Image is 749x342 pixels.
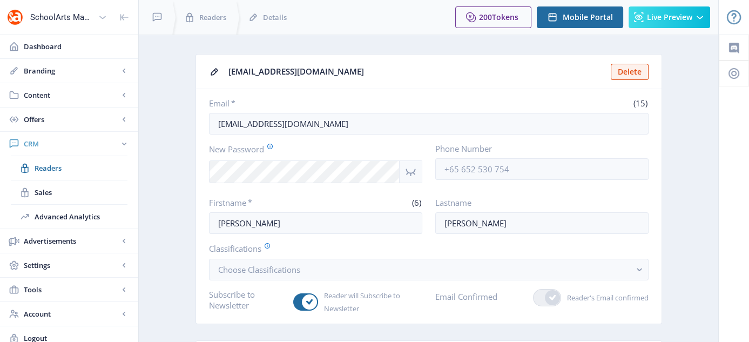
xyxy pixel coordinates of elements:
[24,309,119,319] span: Account
[563,13,613,22] span: Mobile Portal
[435,197,640,208] label: Lastname
[435,143,640,154] label: Phone Number
[199,12,226,23] span: Readers
[263,12,287,23] span: Details
[24,138,119,149] span: CRM
[400,160,422,183] nb-icon: Show password
[24,65,119,76] span: Branding
[561,291,649,304] span: Reader's Email confirmed
[30,5,94,29] div: SchoolArts Magazine
[6,9,24,26] img: properties.app_icon.png
[209,243,640,254] label: Classifications
[35,163,127,173] span: Readers
[11,156,127,180] a: Readers
[35,187,127,198] span: Sales
[209,113,649,135] input: Enter reader’s email
[435,212,649,234] input: Enter reader’s lastname
[435,289,497,304] label: Email Confirmed
[209,259,649,280] button: Choose Classifications
[24,236,119,246] span: Advertisements
[209,197,312,208] label: Firstname
[632,98,649,109] span: (15)
[209,143,414,155] label: New Password
[611,64,649,80] button: Delete
[24,260,119,271] span: Settings
[209,289,285,311] label: Subscribe to Newsletter
[24,90,119,100] span: Content
[11,180,127,204] a: Sales
[435,158,649,180] input: +65 652 530 754
[24,114,119,125] span: Offers
[24,284,119,295] span: Tools
[209,212,422,234] input: Enter reader’s firstname
[318,289,422,315] span: Reader will Subscribe to Newsletter
[629,6,710,28] button: Live Preview
[647,13,692,22] span: Live Preview
[209,98,424,109] label: Email
[410,197,422,208] span: (6)
[218,264,300,275] span: Choose Classifications
[11,205,127,229] a: Advanced Analytics
[35,211,127,222] span: Advanced Analytics
[228,63,604,80] div: [EMAIL_ADDRESS][DOMAIN_NAME]
[492,12,518,22] span: Tokens
[537,6,623,28] button: Mobile Portal
[24,41,130,52] span: Dashboard
[455,6,531,28] button: 200Tokens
